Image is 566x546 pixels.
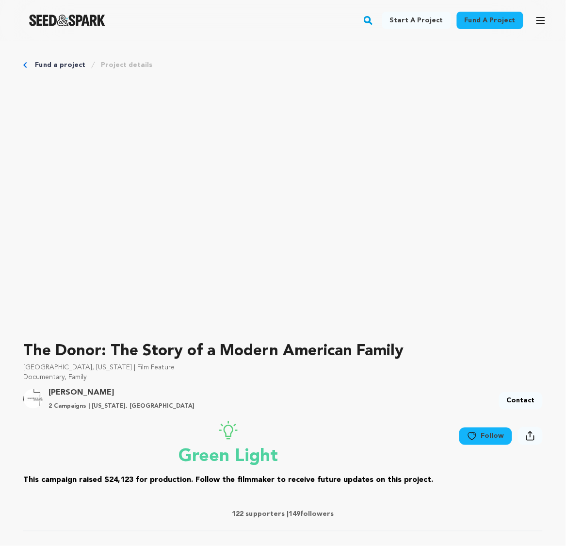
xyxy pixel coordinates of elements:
img: fc67644dcec23a79.jpg [23,389,43,409]
span: 149 [289,511,301,518]
a: Contact [499,392,543,410]
p: Documentary, Family [23,373,543,382]
p: 2 Campaigns | [US_STATE], [GEOGRAPHIC_DATA] [49,403,194,411]
p: Green Light [23,447,434,467]
a: Fund a project [457,12,523,29]
a: Seed&Spark Homepage [29,15,105,26]
h3: This campaign raised $24,123 for production. Follow the filmmaker to receive future updates on th... [23,475,434,486]
a: Start a project [382,12,451,29]
img: Seed&Spark Logo Dark Mode [29,15,105,26]
a: Follow [459,428,512,445]
div: Breadcrumb [23,60,543,70]
p: The Donor: The Story of a Modern American Family [23,340,543,363]
p: [GEOGRAPHIC_DATA], [US_STATE] | Film Feature [23,363,543,373]
p: 122 supporters | followers [23,510,543,519]
a: Fund a project [35,60,85,70]
a: Project details [101,60,152,70]
a: Goto Jason Piccolo profile [49,387,194,399]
